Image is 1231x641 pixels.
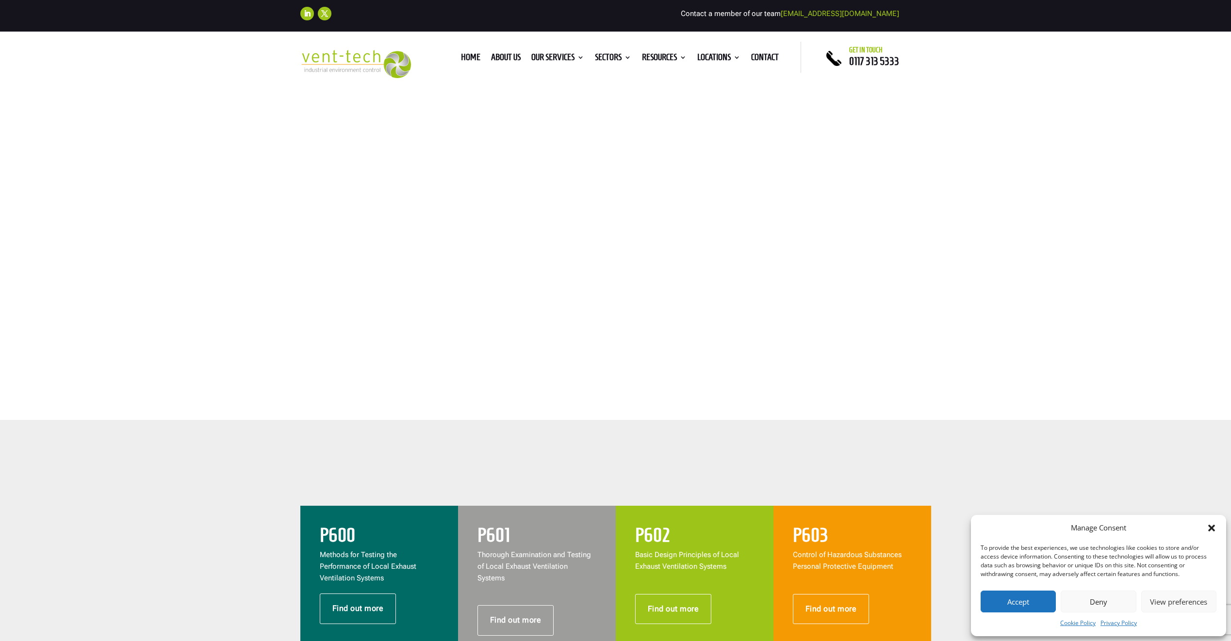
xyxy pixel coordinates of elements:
[477,525,596,549] h2: P601
[300,50,411,79] img: 2023-09-27T08_35_16.549ZVENT-TECH---Clear-background
[1071,522,1126,534] div: Manage Consent
[697,54,740,64] a: Locations
[320,593,396,624] a: Find out more
[595,54,631,64] a: Sectors
[318,7,331,20] a: Follow on X
[849,55,899,67] a: 0117 313 5333
[793,550,902,571] span: Control of Hazardous Substances Personal Protective Equipment
[981,544,1215,578] div: To provide the best experiences, we use technologies like cookies to store and/or access device i...
[1061,591,1136,612] button: Deny
[751,54,779,64] a: Contact
[491,54,521,64] a: About us
[1207,523,1216,533] div: Close dialog
[1141,591,1216,612] button: View preferences
[981,591,1056,612] button: Accept
[300,7,314,20] a: Follow on LinkedIn
[635,594,712,624] a: Find out more
[477,550,591,582] span: Thorough Examination and Testing of Local Exhaust Ventilation Systems
[642,54,687,64] a: Resources
[531,54,584,64] a: Our Services
[477,605,554,635] a: Find out more
[461,54,480,64] a: Home
[781,9,899,18] a: [EMAIL_ADDRESS][DOMAIN_NAME]
[635,550,739,571] span: Basic Design Principles of Local Exhaust Ventilation Systems
[320,525,439,549] h2: P600
[320,550,416,582] span: Methods for Testing the Performance of Local Exhaust Ventilation Systems
[635,525,754,549] h2: P602
[681,9,899,18] span: Contact a member of our team
[793,525,912,549] h2: P603
[1100,617,1137,629] a: Privacy Policy
[849,46,883,54] span: Get in touch
[793,594,870,624] a: Find out more
[1060,617,1096,629] a: Cookie Policy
